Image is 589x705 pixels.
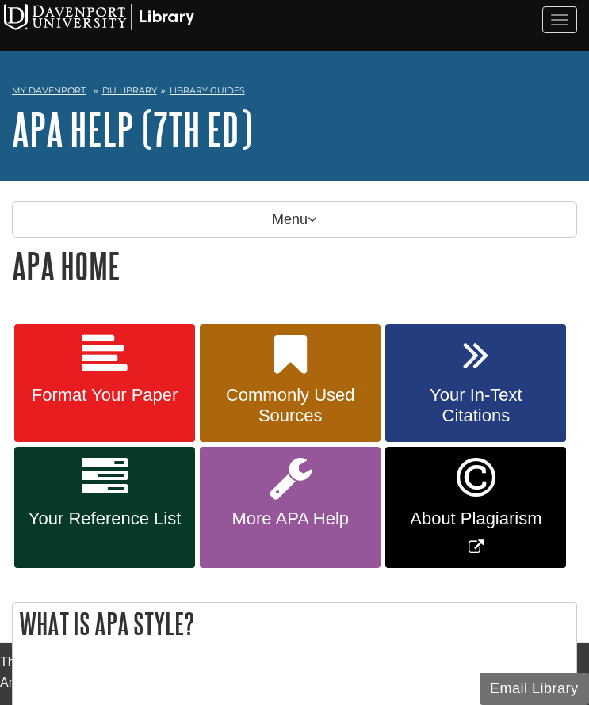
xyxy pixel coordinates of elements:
button: Email Library [480,673,589,705]
span: Your In-Text Citations [397,385,554,426]
span: About Plagiarism [397,509,554,529]
img: Davenport University Logo [4,4,194,30]
a: Format Your Paper [14,324,195,443]
span: Commonly Used Sources [212,385,369,426]
a: APA Help (7th Ed) [12,105,252,154]
a: More APA Help [200,447,381,568]
h1: APA Home [12,246,577,286]
p: Menu [12,201,577,238]
h2: What is APA Style? [13,603,576,645]
a: Commonly Used Sources [200,324,381,443]
a: Your In-Text Citations [385,324,566,443]
a: Library Guides [170,85,245,96]
span: Your Reference List [26,509,183,529]
a: Your Reference List [14,447,195,568]
a: My Davenport [12,84,86,97]
span: More APA Help [212,509,369,529]
a: DU Library [102,85,157,96]
a: Link opens in new window [385,447,566,568]
span: Format Your Paper [26,385,183,406]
